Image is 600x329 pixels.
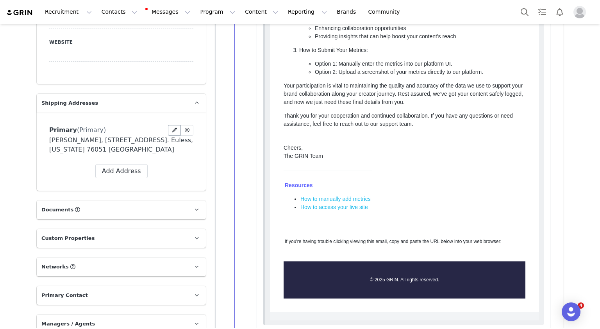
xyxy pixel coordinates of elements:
[45,121,103,137] a: [URL][DOMAIN_NAME]
[41,206,73,214] span: Documents
[283,3,332,21] button: Reporting
[45,204,255,213] li: Providing insights that can help boost your content's reach
[197,137,255,150] a: Upload Metrics
[195,3,240,21] button: Program
[45,188,255,196] li: Tracking performance accurately
[534,3,551,21] a: Tasks
[364,3,408,21] a: Community
[29,158,255,182] p: Why We Need Your Metrics: Providing your content metrics helps us ensure accurate reporting and a...
[14,254,255,278] p: Your participation is vital to maintaining the quality and accuracy of the data we use to support...
[516,3,533,21] button: Search
[41,263,69,271] span: Networks
[95,164,148,178] button: Add Address
[97,3,142,21] button: Contacts
[29,218,255,226] p: How to Submit Your Metrics:
[573,6,586,18] img: placeholder-profile.jpg
[240,3,283,21] button: Content
[197,121,255,135] a: Upload Metrics
[29,107,255,116] p: Content Collected: We have identified the following pieces of content you've recently created:
[49,136,193,154] div: [PERSON_NAME], [STREET_ADDRESS]. Euless, [US_STATE] 76051 [GEOGRAPHIC_DATA]
[45,232,255,240] li: Option 1: Manually enter the metrics into our platform UI.
[41,320,95,328] span: Managers / Agents
[6,6,321,15] body: Rich Text Area. Press ALT-0 for help.
[45,240,255,248] li: Option 2: Upload a screenshot of your metrics directly to our platform.
[6,9,34,16] img: grin logo
[45,137,103,152] a: [URL][DOMAIN_NAME]
[14,72,255,80] p: Hi [PERSON_NAME],
[569,6,594,18] button: Profile
[578,302,584,309] span: 4
[14,23,255,62] img: Grin
[41,291,88,299] span: Primary Contact
[41,234,95,242] span: Custom Properties
[562,302,580,321] div: Open Intercom Messenger
[40,3,96,21] button: Recruitment
[142,3,195,21] button: Messages
[41,99,98,107] span: Shipping Addresses
[49,126,77,134] span: Primary
[49,39,193,46] label: Website
[77,126,106,134] span: (Primary)
[551,3,568,21] button: Notifications
[14,86,255,102] p: We're reaching out to let you know that we've successfully collected your latest content, and now...
[45,196,255,204] li: Enhancing collaboration opportunities
[332,3,363,21] a: Brands
[14,284,255,300] p: Thank you for your cooperation and continued collaboration. If you have any questions or need ass...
